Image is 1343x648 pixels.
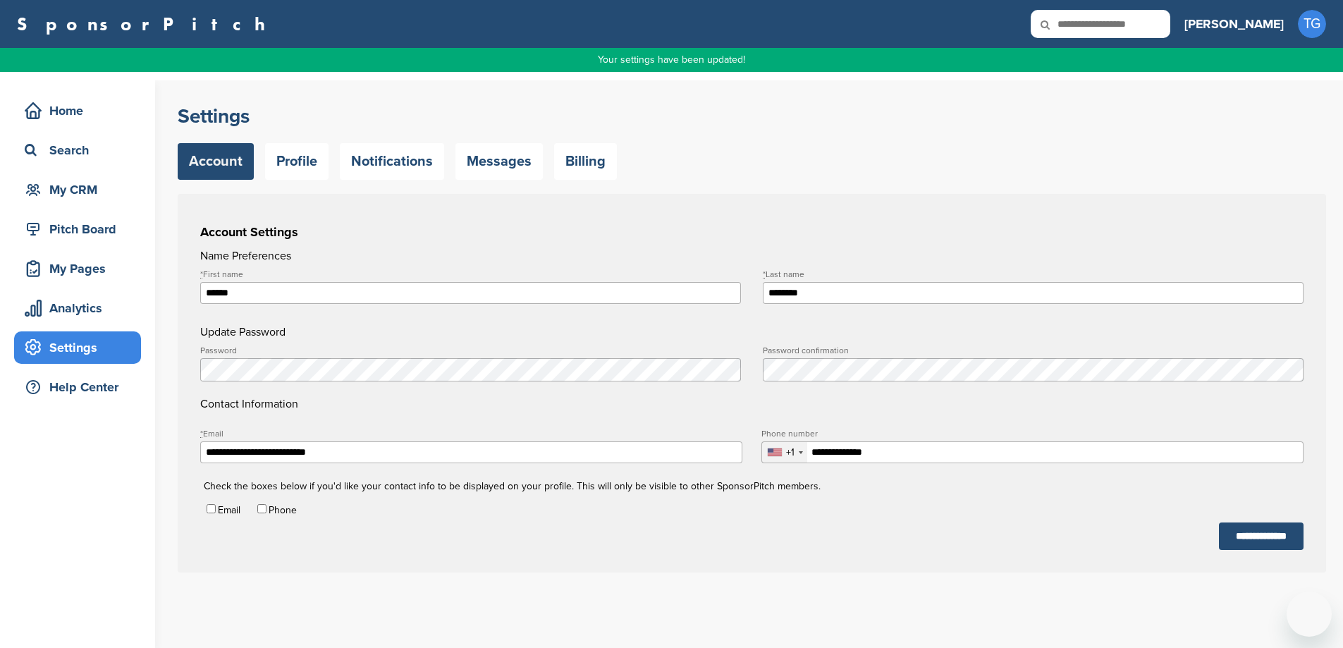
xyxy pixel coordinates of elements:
[200,270,741,279] label: First name
[762,442,807,463] div: Selected country
[14,292,141,324] a: Analytics
[1287,592,1332,637] iframe: Button to launch messaging window
[200,269,203,279] abbr: required
[1184,14,1284,34] h3: [PERSON_NAME]
[340,143,444,180] a: Notifications
[21,137,141,163] div: Search
[14,371,141,403] a: Help Center
[763,269,766,279] abbr: required
[21,98,141,123] div: Home
[200,247,1304,264] h4: Name Preferences
[1184,8,1284,39] a: [PERSON_NAME]
[14,213,141,245] a: Pitch Board
[21,335,141,360] div: Settings
[178,143,254,180] a: Account
[14,173,141,206] a: My CRM
[21,374,141,400] div: Help Center
[265,143,329,180] a: Profile
[200,324,1304,341] h4: Update Password
[269,504,297,516] label: Phone
[14,94,141,127] a: Home
[21,177,141,202] div: My CRM
[200,429,742,438] label: Email
[200,346,741,355] label: Password
[200,429,203,439] abbr: required
[178,104,1326,129] h2: Settings
[763,270,1304,279] label: Last name
[763,346,1304,355] label: Password confirmation
[1298,10,1326,38] span: TG
[786,448,795,458] div: +1
[218,504,240,516] label: Email
[14,331,141,364] a: Settings
[17,15,274,33] a: SponsorPitch
[21,295,141,321] div: Analytics
[14,134,141,166] a: Search
[200,222,1304,242] h3: Account Settings
[761,429,1304,438] label: Phone number
[200,346,1304,412] h4: Contact Information
[14,252,141,285] a: My Pages
[21,256,141,281] div: My Pages
[21,216,141,242] div: Pitch Board
[455,143,543,180] a: Messages
[554,143,617,180] a: Billing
